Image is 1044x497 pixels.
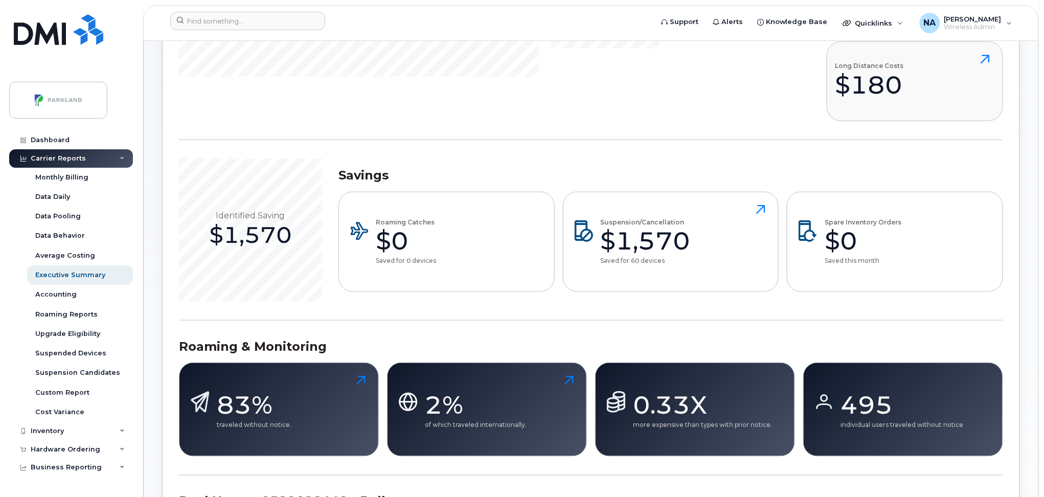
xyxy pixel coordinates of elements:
div: 83% [217,390,291,420]
div: $180 [835,70,904,100]
div: $0 [825,225,901,256]
p: traveled without notice. [217,420,291,429]
div: $0 [376,225,436,256]
h4: Suspension/Cancellation [601,219,691,225]
h3: Savings [338,168,1003,183]
span: Knowledge Base [766,17,828,27]
span: [PERSON_NAME] [944,15,1002,23]
div: Quicklinks [836,13,911,33]
h3: Roaming & Monitoring [179,339,1003,354]
p: Saved this month [825,256,901,265]
div: 495 [841,390,964,420]
a: Support [654,12,706,32]
span: Support [670,17,698,27]
button: 2%of which traveled internationally. [387,363,587,456]
div: 2% [425,390,527,420]
span: Identified Saving [216,211,285,221]
span: Wireless Admin [944,23,1002,31]
p: individual users traveled without notice [841,420,964,429]
p: more expensive than types with prior notice. [633,420,772,429]
span: Alerts [721,17,743,27]
button: Long Distance Costs$180 [827,41,1003,121]
a: Alerts [706,12,750,32]
h4: Long Distance Costs [835,62,904,69]
a: Knowledge Base [750,12,835,32]
div: 0.33X [633,390,772,420]
span: NA [924,17,936,29]
div: $1,570 [601,225,691,256]
button: Suspension/Cancellation$1,570Saved for 60 devices [563,192,779,292]
div: Nahid Anjum [913,13,1019,33]
span: Quicklinks [855,19,893,27]
input: Find something... [170,12,325,30]
p: Saved for 0 devices [376,256,436,265]
p: Saved for 60 devices [601,256,691,265]
h4: Spare Inventory Orders [825,219,901,225]
p: of which traveled internationally. [425,420,527,429]
button: 83%traveled without notice. [179,363,379,456]
span: $1,570 [209,221,292,249]
h4: Roaming Catches [376,219,436,225]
